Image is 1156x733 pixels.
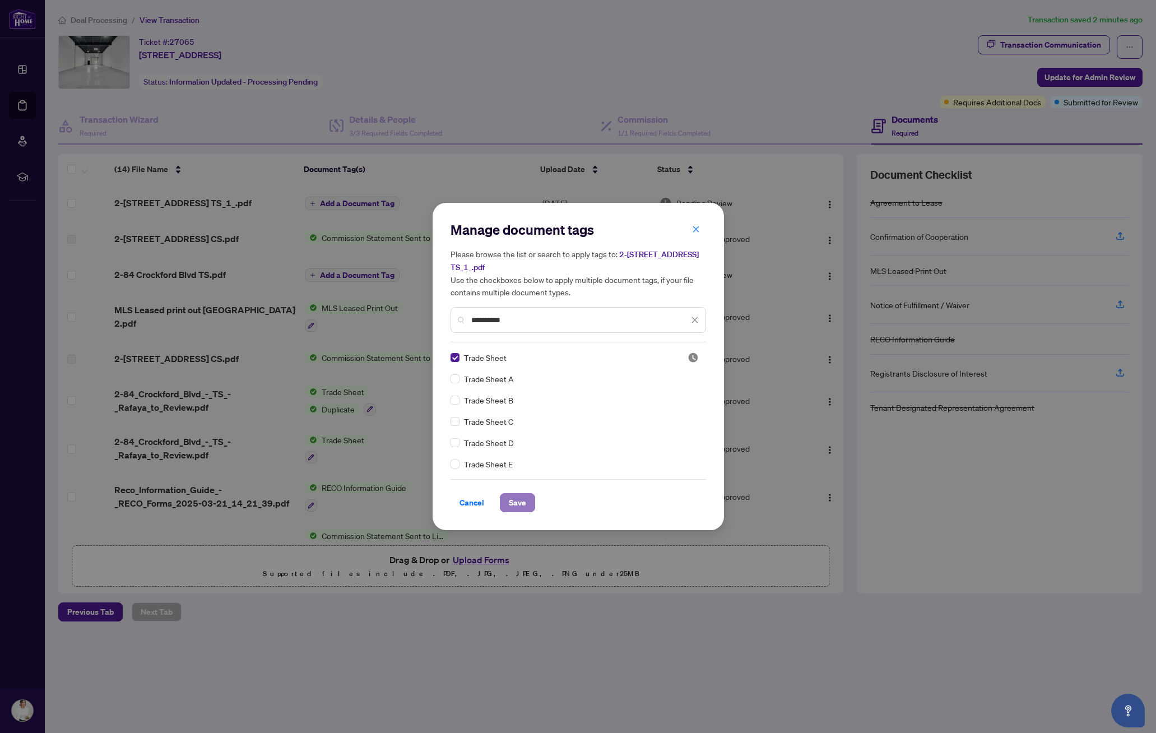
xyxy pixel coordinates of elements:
span: Cancel [459,494,484,512]
span: Trade Sheet [464,351,507,364]
button: Cancel [451,493,493,512]
h2: Manage document tags [451,221,706,239]
span: Save [509,494,526,512]
span: close [692,225,700,233]
button: Save [500,493,535,512]
span: Pending Review [688,352,699,363]
img: status [688,352,699,363]
span: close [691,316,699,324]
span: Trade Sheet B [464,394,513,406]
button: Open asap [1111,694,1145,727]
h5: Please browse the list or search to apply tags to: Use the checkboxes below to apply multiple doc... [451,248,706,298]
span: Trade Sheet E [464,458,513,470]
span: Trade Sheet A [464,373,514,385]
span: Trade Sheet D [464,437,514,449]
span: Trade Sheet C [464,415,513,428]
